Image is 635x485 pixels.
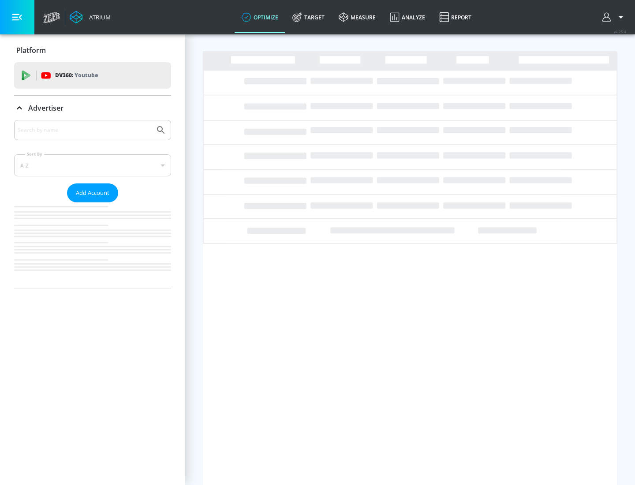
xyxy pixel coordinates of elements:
div: Advertiser [14,96,171,120]
a: Analyze [383,1,432,33]
div: Atrium [86,13,111,21]
a: Target [285,1,332,33]
label: Sort By [25,151,44,157]
input: Search by name [18,124,151,136]
a: Atrium [70,11,111,24]
a: Report [432,1,478,33]
div: A-Z [14,154,171,176]
span: v 4.25.4 [614,29,626,34]
p: Platform [16,45,46,55]
p: Youtube [75,71,98,80]
button: Add Account [67,183,118,202]
nav: list of Advertiser [14,202,171,288]
a: optimize [235,1,285,33]
div: DV360: Youtube [14,62,171,89]
p: DV360: [55,71,98,80]
div: Advertiser [14,120,171,288]
span: Add Account [76,188,109,198]
a: measure [332,1,383,33]
div: Platform [14,38,171,63]
p: Advertiser [28,103,63,113]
